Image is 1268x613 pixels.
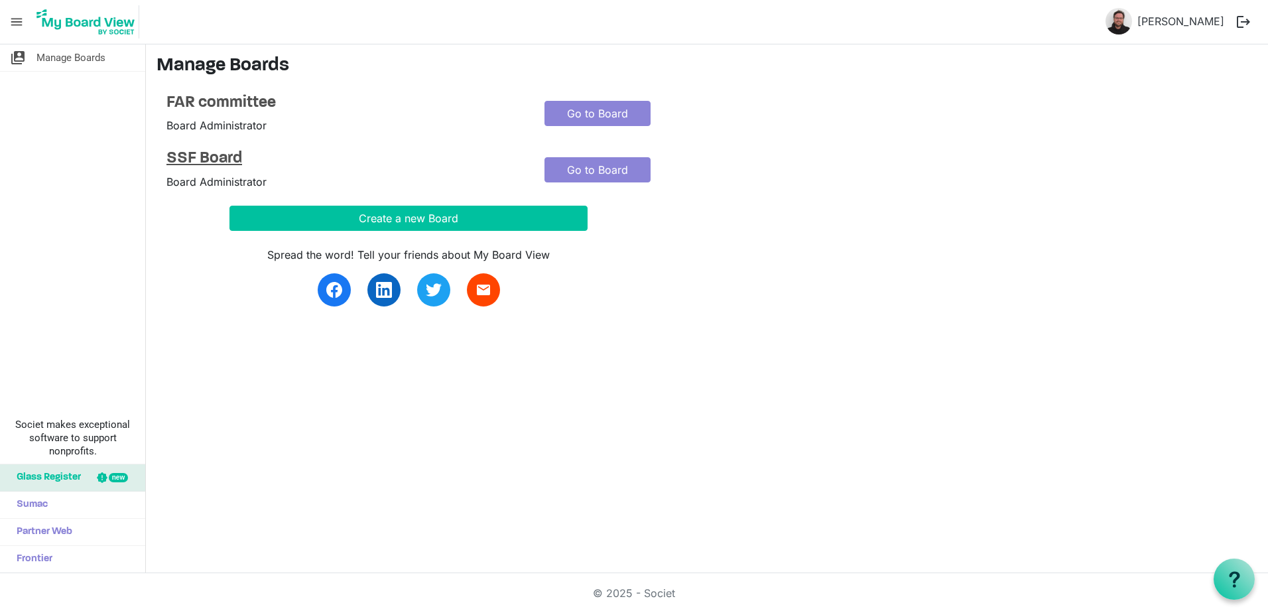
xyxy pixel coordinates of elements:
img: vjXNW1cme0gN52Zu4bmd9GrzmWk9fVhp2_YVE8WxJd3PvSJ3Xcim8muxpHb9t5R7S0Hx1ZVnr221sxwU8idQCA_thumb.png [1106,8,1132,34]
a: [PERSON_NAME] [1132,8,1230,34]
a: © 2025 - Societ [593,586,675,600]
button: Create a new Board [229,206,588,231]
img: My Board View Logo [32,5,139,38]
span: menu [4,9,29,34]
a: My Board View Logo [32,5,145,38]
a: Go to Board [544,157,651,182]
span: email [475,282,491,298]
span: Board Administrator [166,175,267,188]
img: twitter.svg [426,282,442,298]
h3: Manage Boards [157,55,1257,78]
span: Manage Boards [36,44,105,71]
a: Go to Board [544,101,651,126]
span: Board Administrator [166,119,267,132]
span: Sumac [10,492,48,518]
img: facebook.svg [326,282,342,298]
div: Spread the word! Tell your friends about My Board View [229,247,588,263]
button: logout [1230,8,1257,36]
a: FAR committee [166,94,525,113]
img: linkedin.svg [376,282,392,298]
a: SSF Board [166,149,525,169]
a: email [467,273,500,306]
span: switch_account [10,44,26,71]
div: new [109,473,128,482]
span: Societ makes exceptional software to support nonprofits. [6,418,139,458]
span: Partner Web [10,519,72,545]
span: Glass Register [10,464,81,491]
span: Frontier [10,546,52,573]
